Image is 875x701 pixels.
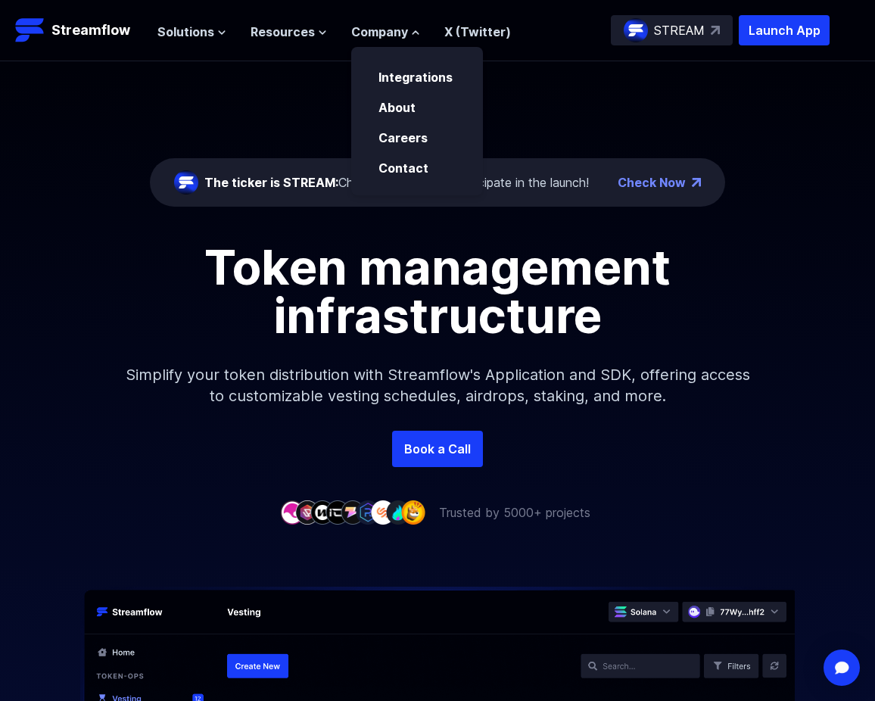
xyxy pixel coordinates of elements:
[386,500,410,524] img: company-8
[392,431,483,467] a: Book a Call
[654,21,705,39] p: STREAM
[204,175,338,190] span: The ticker is STREAM:
[15,15,45,45] img: Streamflow Logo
[378,160,428,176] a: Contact
[611,15,733,45] a: STREAM
[351,23,408,41] span: Company
[371,500,395,524] img: company-7
[378,130,428,145] a: Careers
[356,500,380,524] img: company-6
[341,500,365,524] img: company-5
[157,23,214,41] span: Solutions
[624,18,648,42] img: streamflow-logo-circle.png
[711,26,720,35] img: top-right-arrow.svg
[174,170,198,195] img: streamflow-logo-circle.png
[618,173,686,192] a: Check Now
[444,24,511,39] a: X (Twitter)
[280,500,304,524] img: company-1
[204,173,589,192] div: Check eligibility and participate in the launch!
[15,15,142,45] a: Streamflow
[157,23,226,41] button: Solutions
[251,23,315,41] span: Resources
[51,20,130,41] p: Streamflow
[378,100,416,115] a: About
[739,15,830,45] button: Launch App
[439,503,590,522] p: Trusted by 5000+ projects
[97,243,778,340] h1: Token management infrastructure
[325,500,350,524] img: company-4
[112,340,763,431] p: Simplify your token distribution with Streamflow's Application and SDK, offering access to custom...
[295,500,319,524] img: company-2
[378,70,453,85] a: Integrations
[401,500,425,524] img: company-9
[692,178,701,187] img: top-right-arrow.png
[310,500,335,524] img: company-3
[824,650,860,686] div: Open Intercom Messenger
[251,23,327,41] button: Resources
[351,23,420,41] button: Company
